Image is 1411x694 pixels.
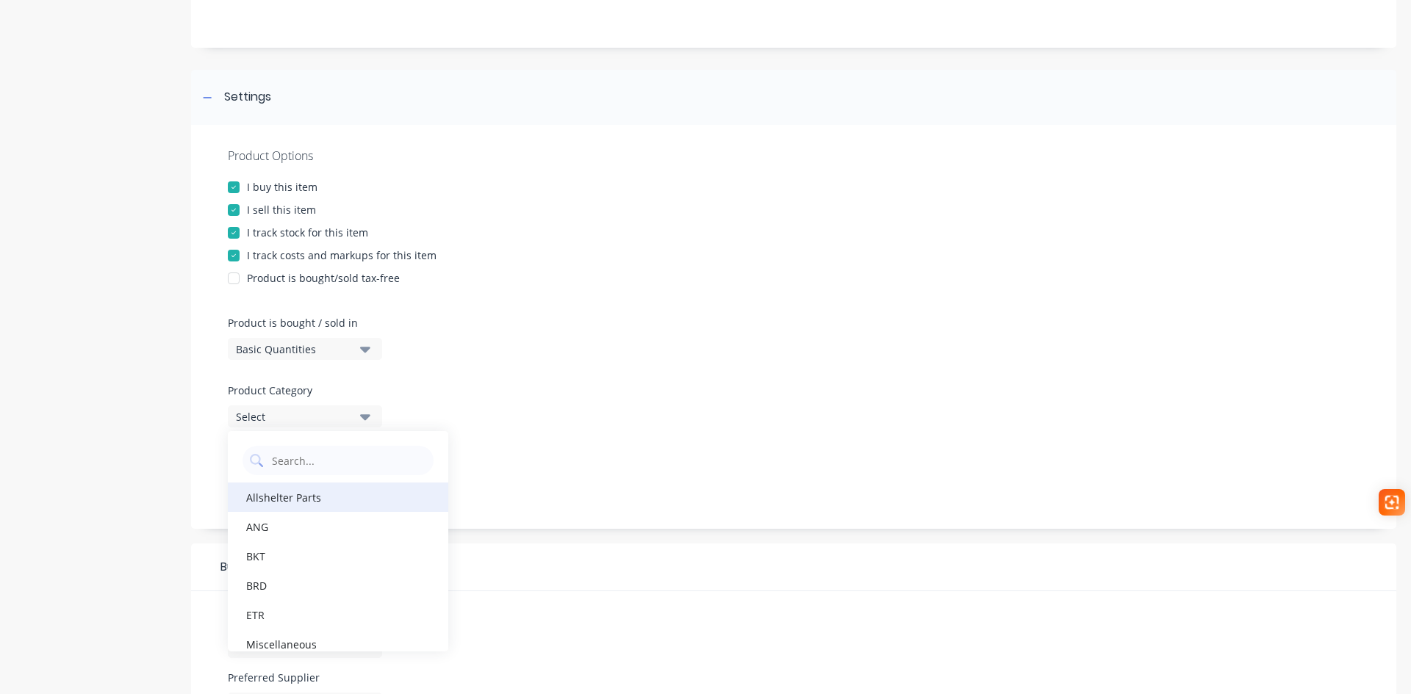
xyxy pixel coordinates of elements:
[228,600,448,629] div: ETR
[247,202,316,217] div: I sell this item
[236,341,353,357] div: Basic Quantities
[228,405,382,427] button: Select
[228,383,375,398] label: Product Category
[236,409,353,424] div: Select
[247,225,368,240] div: I track stock for this item
[228,541,448,571] div: BKT
[247,247,437,263] div: I track costs and markups for this item
[224,88,271,106] div: Settings
[228,571,448,600] div: BRD
[228,512,448,541] div: ANG
[247,179,317,195] div: I buy this item
[228,629,448,659] div: Miscellaneous
[228,315,375,330] label: Product is bought / sold in
[191,543,1396,591] div: Buying
[270,446,426,475] input: Search...
[228,338,382,360] button: Basic Quantities
[247,270,400,286] div: Product is bought/sold tax-free
[228,147,1360,165] div: Product Options
[228,482,448,512] div: Allshelter Parts
[228,670,382,685] label: Preferred Supplier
